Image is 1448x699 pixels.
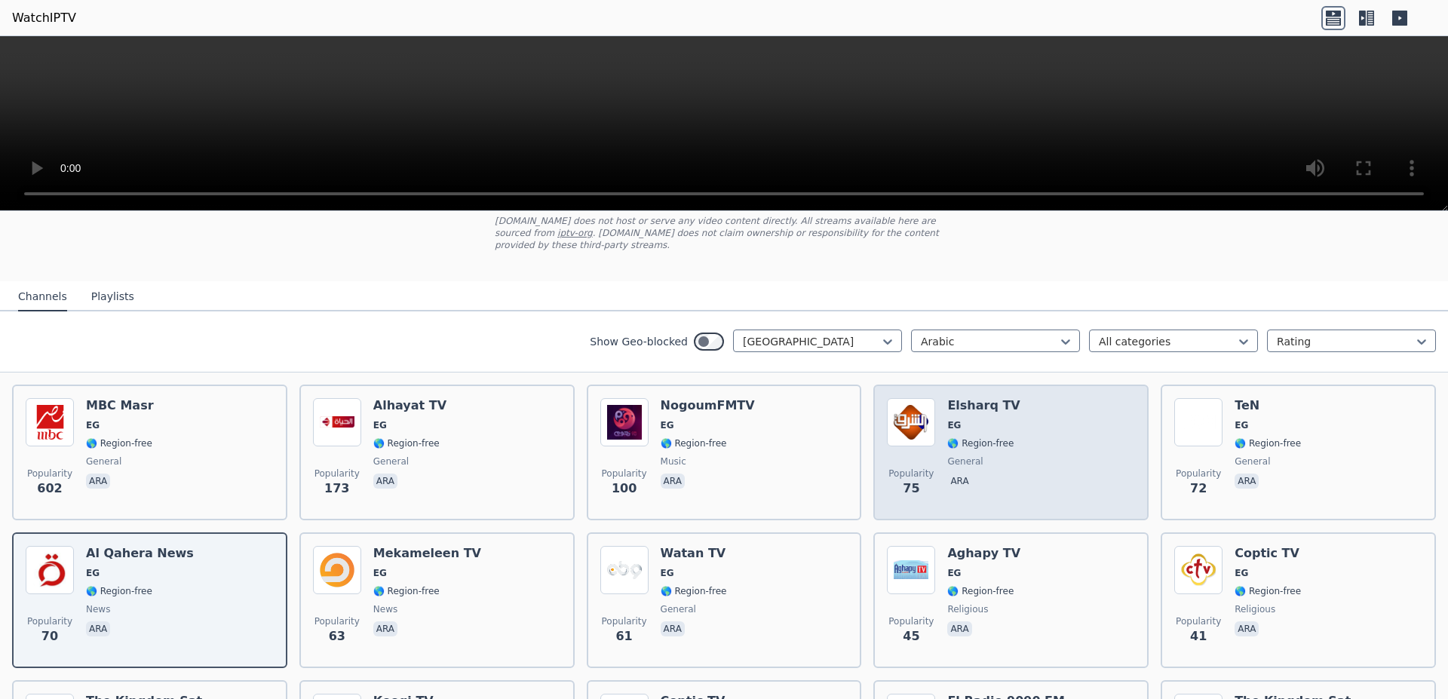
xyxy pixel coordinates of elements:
[947,437,1014,449] span: 🌎 Region-free
[661,546,727,561] h6: Watan TV
[888,615,934,627] span: Popularity
[947,419,961,431] span: EG
[1235,398,1301,413] h6: TeN
[602,468,647,480] span: Popularity
[602,615,647,627] span: Popularity
[86,546,194,561] h6: Al Qahera News
[86,437,152,449] span: 🌎 Region-free
[947,621,971,636] p: ara
[37,480,62,498] span: 602
[557,228,593,238] a: iptv-org
[1235,603,1275,615] span: religious
[947,603,988,615] span: religious
[86,567,100,579] span: EG
[373,546,481,561] h6: Mekameleen TV
[1190,480,1207,498] span: 72
[661,585,727,597] span: 🌎 Region-free
[26,546,74,594] img: Al Qahera News
[373,603,397,615] span: news
[903,627,919,645] span: 45
[12,9,76,27] a: WatchIPTV
[324,480,349,498] span: 173
[612,480,637,498] span: 100
[1235,437,1301,449] span: 🌎 Region-free
[313,546,361,594] img: Mekameleen TV
[1176,468,1221,480] span: Popularity
[373,474,397,489] p: ara
[661,474,685,489] p: ara
[86,585,152,597] span: 🌎 Region-free
[661,567,674,579] span: EG
[947,585,1014,597] span: 🌎 Region-free
[91,283,134,311] button: Playlists
[313,398,361,446] img: Alhayat TV
[41,627,58,645] span: 70
[1190,627,1207,645] span: 41
[373,437,440,449] span: 🌎 Region-free
[314,615,360,627] span: Popularity
[1235,567,1248,579] span: EG
[495,215,953,251] p: [DOMAIN_NAME] does not host or serve any video content directly. All streams available here are s...
[26,398,74,446] img: MBC Masr
[373,398,446,413] h6: Alhayat TV
[1235,585,1301,597] span: 🌎 Region-free
[661,437,727,449] span: 🌎 Region-free
[947,567,961,579] span: EG
[373,621,397,636] p: ara
[86,455,121,468] span: general
[888,468,934,480] span: Popularity
[373,455,409,468] span: general
[27,468,72,480] span: Popularity
[86,474,110,489] p: ara
[86,603,110,615] span: news
[86,419,100,431] span: EG
[1235,455,1270,468] span: general
[661,419,674,431] span: EG
[1235,621,1259,636] p: ara
[903,480,919,498] span: 75
[590,334,688,349] label: Show Geo-blocked
[661,455,686,468] span: music
[947,474,971,489] p: ara
[1176,615,1221,627] span: Popularity
[600,398,649,446] img: NogoumFMTV
[86,398,154,413] h6: MBC Masr
[27,615,72,627] span: Popularity
[887,546,935,594] img: Aghapy TV
[329,627,345,645] span: 63
[1235,419,1248,431] span: EG
[661,621,685,636] p: ara
[615,627,632,645] span: 61
[947,546,1020,561] h6: Aghapy TV
[86,621,110,636] p: ara
[1235,546,1301,561] h6: Coptic TV
[1174,546,1223,594] img: Coptic TV
[373,585,440,597] span: 🌎 Region-free
[661,398,755,413] h6: NogoumFMTV
[661,603,696,615] span: general
[947,455,983,468] span: general
[600,546,649,594] img: Watan TV
[373,567,387,579] span: EG
[887,398,935,446] img: Elsharq TV
[1174,398,1223,446] img: TeN
[18,283,67,311] button: Channels
[314,468,360,480] span: Popularity
[373,419,387,431] span: EG
[1235,474,1259,489] p: ara
[947,398,1020,413] h6: Elsharq TV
